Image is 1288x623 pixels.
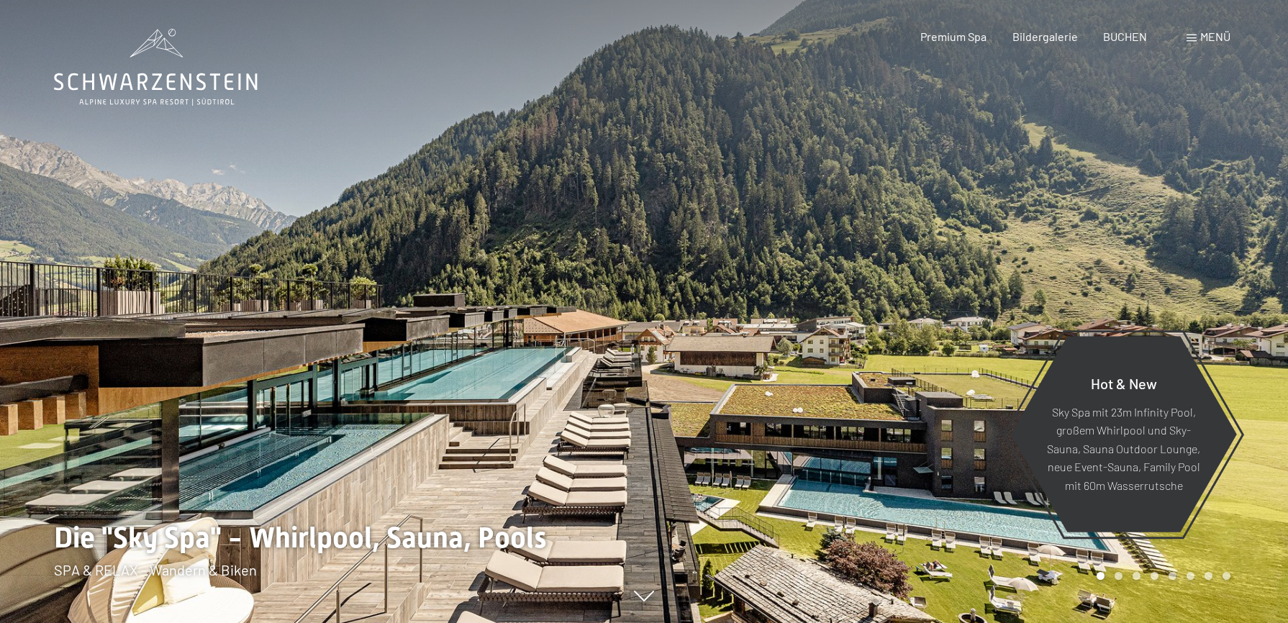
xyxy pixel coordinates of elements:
div: Carousel Page 3 [1133,572,1140,580]
span: Hot & New [1091,374,1157,391]
div: Carousel Page 2 [1115,572,1123,580]
div: Carousel Page 7 [1205,572,1212,580]
div: Carousel Page 8 [1223,572,1230,580]
div: Carousel Pagination [1092,572,1230,580]
div: Carousel Page 6 [1187,572,1194,580]
a: Premium Spa [920,29,987,43]
div: Carousel Page 1 (Current Slide) [1097,572,1105,580]
div: Carousel Page 4 [1151,572,1158,580]
a: BUCHEN [1103,29,1147,43]
a: Hot & New Sky Spa mit 23m Infinity Pool, großem Whirlpool und Sky-Sauna, Sauna Outdoor Lounge, ne... [1010,335,1238,533]
p: Sky Spa mit 23m Infinity Pool, großem Whirlpool und Sky-Sauna, Sauna Outdoor Lounge, neue Event-S... [1046,402,1202,494]
div: Carousel Page 5 [1169,572,1176,580]
span: Menü [1200,29,1230,43]
a: Bildergalerie [1012,29,1078,43]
